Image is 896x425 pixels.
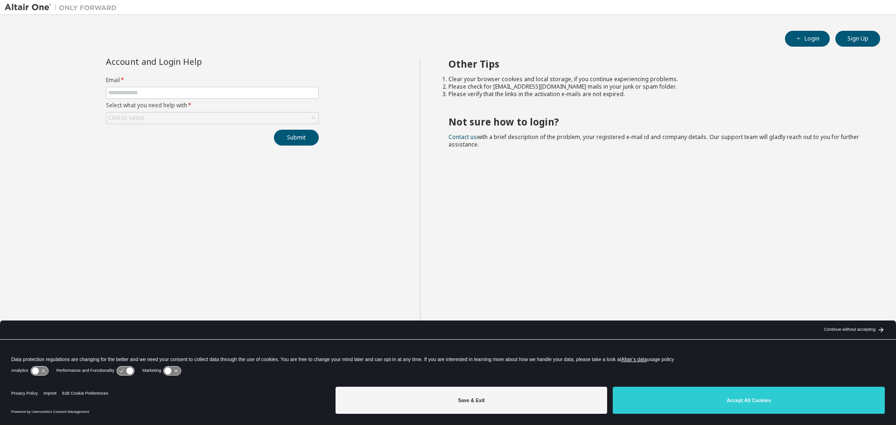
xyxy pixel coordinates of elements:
[448,133,477,141] a: Contact us
[448,76,864,83] li: Clear your browser cookies and local storage, if you continue experiencing problems.
[106,112,318,124] div: Click to select
[785,31,830,47] button: Login
[106,102,319,109] label: Select what you need help with
[448,91,864,98] li: Please verify that the links in the activation e-mails are not expired.
[448,133,859,148] span: with a brief description of the problem, your registered e-mail id and company details. Our suppo...
[106,58,276,65] div: Account and Login Help
[106,77,319,84] label: Email
[274,130,319,146] button: Submit
[448,116,864,128] h2: Not sure how to login?
[448,58,864,70] h2: Other Tips
[835,31,880,47] button: Sign Up
[108,114,145,122] div: Click to select
[5,3,121,12] img: Altair One
[448,83,864,91] li: Please check for [EMAIL_ADDRESS][DOMAIN_NAME] mails in your junk or spam folder.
